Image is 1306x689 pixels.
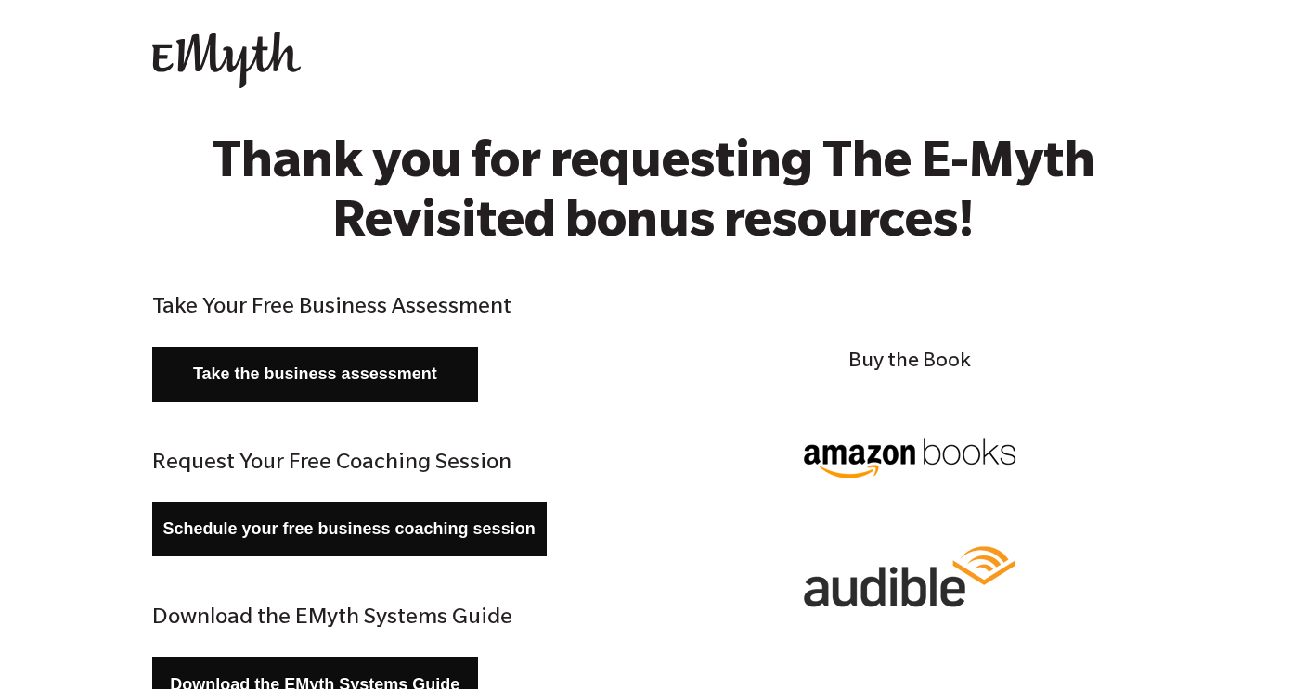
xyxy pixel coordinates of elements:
[666,348,1154,379] h4: Buy the Book
[780,400,1040,517] img: Amazon-Books-v2
[152,347,479,402] a: Take the business assessment
[892,555,1306,689] iframe: Chat Widget
[152,448,640,481] h4: Request Your Free Coaching Session
[152,292,640,325] h4: Take Your Free Business Assessment
[152,32,301,89] img: EMyth
[152,502,547,556] a: Schedule your free business coaching session
[152,603,640,636] h4: Download the EMyth Systems Guide
[148,139,1159,257] h2: Thank you for requesting The E-Myth Revisited bonus resources!
[780,522,1040,639] img: Amazon-Audible-v2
